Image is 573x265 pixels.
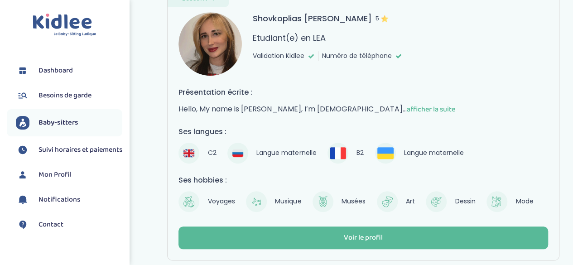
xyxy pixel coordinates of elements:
[39,194,80,205] span: Notifications
[330,147,346,159] img: Français
[16,143,122,157] a: Suivi horaires et paiements
[338,195,370,208] span: Musées
[16,89,29,102] img: besoin.svg
[16,64,122,77] a: Dashboard
[253,147,320,159] span: Langue maternelle
[376,12,388,24] span: 5
[39,117,78,128] span: Baby-sitters
[39,145,122,155] span: Suivi horaires et paiements
[16,143,29,157] img: suivihoraire.svg
[253,32,326,44] p: Etudiant(e) en LEA
[178,126,548,137] h4: Ses langues :
[451,195,479,208] span: Dessin
[402,195,419,208] span: Art
[253,12,388,24] h3: Shovkoplias [PERSON_NAME]
[16,89,122,102] a: Besoins de garde
[16,218,29,231] img: contact.svg
[377,147,394,159] img: Ukrainien
[178,103,548,115] p: Hello, My name is [PERSON_NAME], I’m [DEMOGRAPHIC_DATA]...
[16,193,29,207] img: notification.svg
[16,116,122,130] a: Baby-sitters
[39,65,73,76] span: Dashboard
[232,148,243,159] img: Russe
[204,195,239,208] span: Voyages
[33,14,96,37] img: logo.svg
[16,193,122,207] a: Notifications
[16,168,29,182] img: profil.svg
[39,90,91,101] span: Besoins de garde
[39,219,63,230] span: Contact
[271,195,305,208] span: Musique
[512,195,537,208] span: Mode
[178,12,242,76] img: avatar
[400,147,468,159] span: Langue maternelle
[16,116,29,130] img: babysitters.svg
[178,174,548,186] h4: Ses hobbies :
[253,51,304,61] span: Validation Kidlee
[344,233,383,243] div: Voir le profil
[16,64,29,77] img: dashboard.svg
[39,169,72,180] span: Mon Profil
[353,147,368,159] span: B2
[407,104,455,115] span: afficher la suite
[178,226,548,249] button: Voir le profil
[183,148,194,159] img: Anglais
[178,87,548,98] h4: Présentation écrite :
[16,218,122,231] a: Contact
[322,51,392,61] span: Numéro de téléphone
[204,147,220,159] span: C2
[16,168,122,182] a: Mon Profil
